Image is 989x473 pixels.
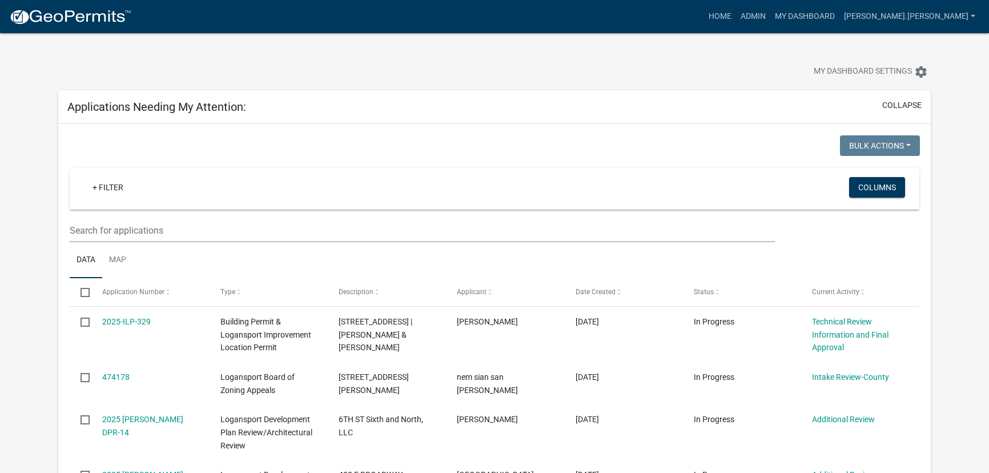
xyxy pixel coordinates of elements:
[882,99,922,111] button: collapse
[694,372,734,382] span: In Progress
[102,372,130,382] a: 474178
[457,415,518,424] span: Timothy J Eaton
[801,278,919,306] datatable-header-cell: Current Activity
[694,415,734,424] span: In Progress
[457,317,518,326] span: Michael Ingram
[839,6,980,27] a: [PERSON_NAME].[PERSON_NAME]
[914,65,928,79] i: settings
[682,278,801,306] datatable-header-cell: Status
[339,317,412,352] span: 412 W CLINTON ST | Clem-Ingram, Constance S & Ingram, Michael D |
[694,288,714,296] span: Status
[220,288,235,296] span: Type
[576,415,599,424] span: 09/04/2025
[220,317,311,352] span: Building Permit & Logansport Improvement Location Permit
[812,415,875,424] a: Additional Review
[102,415,183,437] a: 2025 [PERSON_NAME] DPR-14
[812,372,889,382] a: Intake Review-County
[704,6,736,27] a: Home
[70,278,91,306] datatable-header-cell: Select
[83,177,132,198] a: + Filter
[564,278,682,306] datatable-header-cell: Date Created
[339,415,423,437] span: 6TH ST Sixth and North, LLC
[339,372,409,395] span: 1101 HIGH ST, Kim, Nem Sian San
[220,415,312,450] span: Logansport Development Plan Review/Architectural Review
[70,242,102,279] a: Data
[576,317,599,326] span: 09/08/2025
[210,278,328,306] datatable-header-cell: Type
[91,278,210,306] datatable-header-cell: Application Number
[576,288,616,296] span: Date Created
[805,61,937,83] button: My Dashboard Settingssettings
[576,372,599,382] span: 09/05/2025
[102,242,133,279] a: Map
[70,219,775,242] input: Search for applications
[220,372,295,395] span: Logansport Board of Zoning Appeals
[736,6,770,27] a: Admin
[812,317,889,352] a: Technical Review Information and Final Approval
[328,278,446,306] datatable-header-cell: Description
[457,372,518,395] span: nem sian san kim
[840,135,920,156] button: Bulk Actions
[770,6,839,27] a: My Dashboard
[102,317,151,326] a: 2025-ILP-329
[67,100,246,114] h5: Applications Needing My Attention:
[812,288,859,296] span: Current Activity
[446,278,564,306] datatable-header-cell: Applicant
[102,288,164,296] span: Application Number
[694,317,734,326] span: In Progress
[814,65,912,79] span: My Dashboard Settings
[339,288,373,296] span: Description
[457,288,487,296] span: Applicant
[849,177,905,198] button: Columns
